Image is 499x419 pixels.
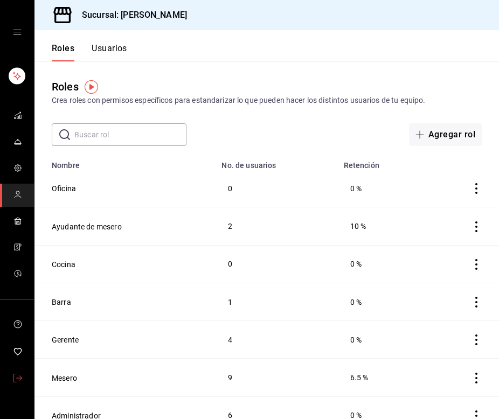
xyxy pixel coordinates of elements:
button: actions [471,334,482,345]
button: Gerente [52,334,79,345]
td: 6.5 % [337,359,425,396]
button: Barra [52,297,71,308]
button: actions [471,373,482,383]
td: 2 [215,207,337,245]
button: Roles [52,43,74,61]
td: 0 [215,245,337,283]
th: Nombre [34,155,215,170]
th: No. de usuarios [215,155,337,170]
button: Cocina [52,259,75,270]
input: Buscar rol [74,124,186,145]
td: 0 % [337,321,425,359]
div: Roles [52,79,79,95]
td: 9 [215,359,337,396]
td: 0 % [337,170,425,207]
td: 0 % [337,283,425,320]
button: actions [471,221,482,232]
button: open drawer [13,28,22,37]
td: 0 [215,170,337,207]
div: Crea roles con permisos específicos para estandarizar lo que pueden hacer los distintos usuarios ... [52,95,482,106]
button: Agregar rol [409,123,482,146]
button: actions [471,297,482,308]
button: Usuarios [92,43,127,61]
td: 10 % [337,207,425,245]
button: actions [471,183,482,194]
td: 1 [215,283,337,320]
div: navigation tabs [52,43,127,61]
td: 0 % [337,245,425,283]
th: Retención [337,155,425,170]
button: Oficina [52,183,76,194]
h3: Sucursal: [PERSON_NAME] [73,9,187,22]
td: 4 [215,321,337,359]
img: Tooltip marker [85,80,98,94]
button: Ayudante de mesero [52,221,122,232]
button: actions [471,259,482,270]
button: Mesero [52,373,77,383]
